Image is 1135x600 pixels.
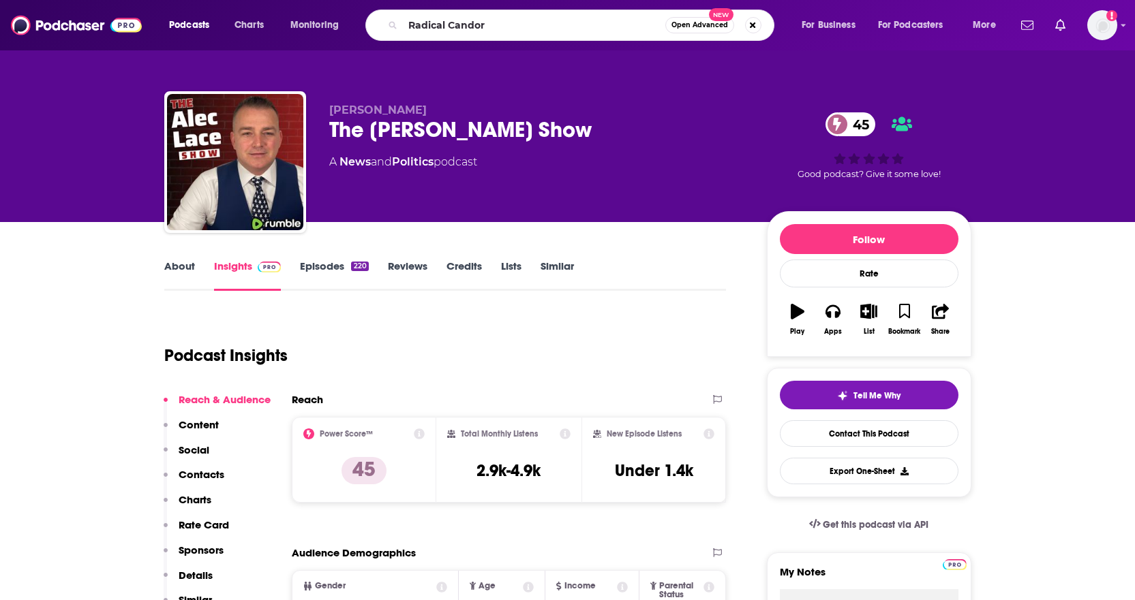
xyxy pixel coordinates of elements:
button: Export One-Sheet [780,458,958,484]
div: Bookmark [888,328,920,336]
div: Play [790,328,804,336]
button: open menu [792,14,873,36]
a: Charts [226,14,272,36]
p: Charts [179,493,211,506]
a: Reviews [388,259,427,291]
div: Share [931,328,950,336]
a: Credits [447,259,482,291]
span: [PERSON_NAME] [329,104,427,116]
h1: Podcast Insights [164,345,288,366]
a: Get this podcast via API [798,508,940,541]
span: Monitoring [290,16,339,35]
img: Podchaser Pro [258,262,282,272]
a: Politics [392,155,434,168]
input: Search podcasts, credits, & more... [403,14,665,36]
span: Parental Status [659,582,701,599]
div: Search podcasts, credits, & more... [378,10,787,41]
span: Good podcast? Give it some love! [798,169,941,179]
h2: Power Score™ [320,429,373,439]
span: More [973,16,996,35]
h2: Audience Demographics [292,546,416,559]
button: tell me why sparkleTell Me Why [780,381,958,409]
a: Lists [501,259,521,291]
span: For Podcasters [878,16,943,35]
p: Content [179,418,219,431]
div: 45Good podcast? Give it some love! [767,104,971,188]
p: Contacts [179,468,224,481]
button: Open AdvancedNew [665,17,734,33]
span: Get this podcast via API [823,519,928,531]
div: Apps [824,328,842,336]
img: Podchaser Pro [943,559,967,570]
div: 220 [351,262,368,271]
span: Age [479,582,496,590]
a: News [339,155,371,168]
button: List [851,295,886,344]
button: Play [780,295,815,344]
button: Sponsors [164,543,224,569]
img: User Profile [1087,10,1117,40]
p: 45 [342,457,387,484]
button: Apps [815,295,851,344]
label: My Notes [780,565,958,589]
button: Show profile menu [1087,10,1117,40]
img: The Alec Lace Show [167,94,303,230]
h2: New Episode Listens [607,429,682,439]
p: Social [179,443,209,456]
span: Income [564,582,596,590]
button: open menu [963,14,1013,36]
div: Rate [780,259,958,287]
a: Similar [541,259,574,291]
img: Podchaser - Follow, Share and Rate Podcasts [11,12,142,38]
img: tell me why sparkle [837,390,848,401]
a: Show notifications dropdown [1016,14,1039,37]
a: Pro website [943,557,967,570]
button: open menu [160,14,227,36]
button: open menu [281,14,357,36]
button: Rate Card [164,518,229,543]
a: Show notifications dropdown [1050,14,1071,37]
span: New [709,8,733,21]
p: Reach & Audience [179,393,271,406]
span: Logged in as calellac [1087,10,1117,40]
a: Contact This Podcast [780,420,958,447]
span: Open Advanced [671,22,728,29]
a: About [164,259,195,291]
span: and [371,155,392,168]
h3: Under 1.4k [615,460,693,481]
button: Contacts [164,468,224,493]
div: List [864,328,875,336]
button: Charts [164,493,211,518]
h2: Reach [292,393,323,406]
span: Tell Me Why [853,390,901,401]
button: Content [164,418,219,443]
span: Gender [315,582,346,590]
button: Follow [780,224,958,254]
h3: 2.9k-4.9k [476,460,541,481]
p: Sponsors [179,543,224,556]
svg: Add a profile image [1106,10,1117,21]
span: Podcasts [169,16,209,35]
button: Social [164,443,209,469]
button: Share [922,295,958,344]
span: 45 [839,112,876,136]
button: Reach & Audience [164,393,271,418]
p: Details [179,569,213,582]
a: InsightsPodchaser Pro [214,259,282,291]
span: For Business [802,16,856,35]
div: A podcast [329,154,477,170]
a: Episodes220 [300,259,368,291]
button: Details [164,569,213,594]
p: Rate Card [179,518,229,531]
button: Bookmark [887,295,922,344]
button: open menu [869,14,963,36]
a: 45 [826,112,876,136]
span: Charts [234,16,264,35]
h2: Total Monthly Listens [461,429,538,439]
